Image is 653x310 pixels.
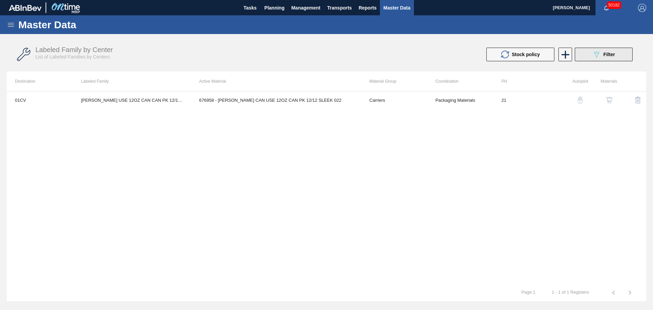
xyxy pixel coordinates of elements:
span: Management [291,4,320,12]
div: New labeled family by center [558,48,571,61]
td: 676958 - [PERSON_NAME] CAN USE 12OZ CAN PK 12/12 SLEEK 022 [191,92,361,109]
td: Packaging Materials [427,92,493,109]
span: List of Labeled Families by Centers [35,54,110,60]
button: auto-pilot-icon [572,92,588,108]
td: 01CV [7,92,73,109]
th: Materials [588,71,617,91]
button: Filter [575,48,633,61]
div: View Materials [592,92,617,108]
div: Autopilot Configuration [563,92,588,108]
th: Material Group [361,71,427,91]
th: PH [493,71,559,91]
span: Transports [327,4,352,12]
span: Reports [358,4,376,12]
td: 1 - 1 of 1 Registers [543,284,597,295]
img: auto-pilot-icon [577,97,584,103]
img: shopping-cart-icon [606,97,613,103]
td: Page : 1 [513,284,543,295]
span: Master Data [383,4,410,12]
th: Active Material [191,71,361,91]
div: Delete Labeled Family X Center [621,92,646,108]
button: Stock policy [486,48,554,61]
button: delete-icon [630,92,646,108]
img: delete-icon [634,96,642,104]
td: 21 [493,92,559,109]
td: Carriers [361,92,427,109]
span: Filter [603,52,615,57]
img: Logout [638,4,646,12]
th: Coordination [427,71,493,91]
button: Notifications [596,3,617,13]
span: Labeled Family by Center [35,46,113,53]
span: 50182 [607,1,621,9]
td: [PERSON_NAME] USE 12OZ CAN CAN PK 12/12 SLEEK SPOT UV [73,92,191,109]
span: Tasks [242,4,257,12]
span: Planning [264,4,284,12]
th: Destination [7,71,73,91]
th: Labeled Family [73,71,191,91]
button: shopping-cart-icon [601,92,617,108]
h1: Master Data [18,21,139,29]
div: Update stock policy [486,48,558,61]
img: TNhmsLtSVTkK8tSr43FrP2fwEKptu5GPRR3wAAAABJRU5ErkJggg== [9,5,41,11]
span: Stock policy [512,52,540,57]
div: Filter labeled family by center [571,48,636,61]
th: Autopilot [559,71,588,91]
